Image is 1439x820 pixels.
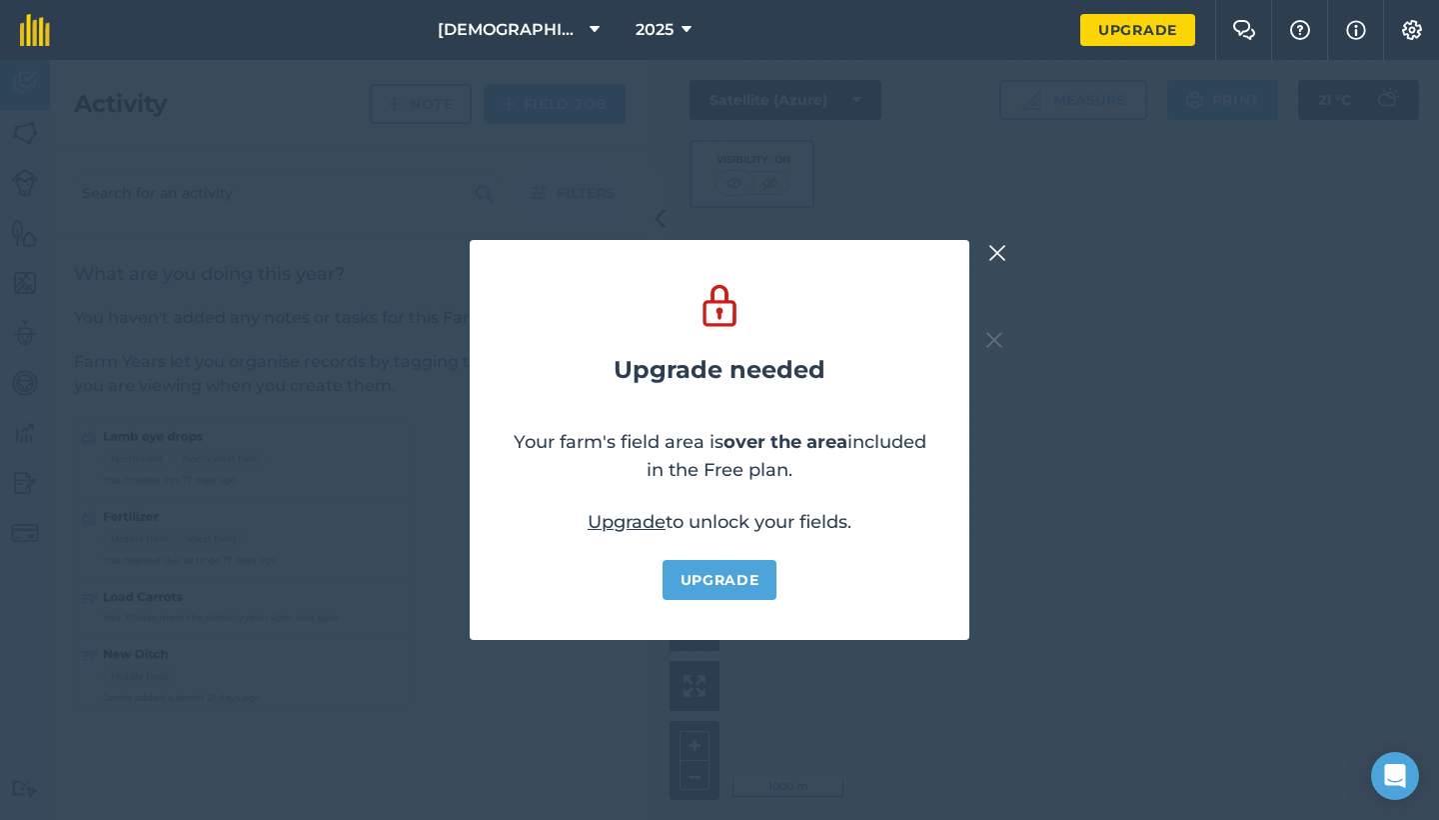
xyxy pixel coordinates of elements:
img: svg+xml;base64,PHN2ZyB4bWxucz0iaHR0cDovL3d3dy53My5vcmcvMjAwMC9zdmciIHdpZHRoPSIyMiIgaGVpZ2h0PSIzMC... [988,241,1006,265]
img: A cog icon [1400,20,1424,40]
a: Upgrade [1080,14,1195,46]
p: to unlock your fields. [588,508,851,536]
a: Upgrade [663,560,777,600]
strong: over the area [723,431,847,453]
img: svg+xml;base64,PHN2ZyB4bWxucz0iaHR0cDovL3d3dy53My5vcmcvMjAwMC9zdmciIHdpZHRoPSIxNyIgaGVpZ2h0PSIxNy... [1346,18,1366,42]
span: 2025 [636,18,674,42]
img: Two speech bubbles overlapping with the left bubble in the forefront [1232,20,1256,40]
span: [DEMOGRAPHIC_DATA] [438,18,582,42]
a: Upgrade [588,511,666,533]
p: Your farm's field area is included in the Free plan. [510,428,929,484]
h2: Upgrade needed [614,356,825,384]
img: A question mark icon [1288,20,1312,40]
div: Open Intercom Messenger [1371,752,1419,800]
img: fieldmargin Logo [20,14,50,46]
